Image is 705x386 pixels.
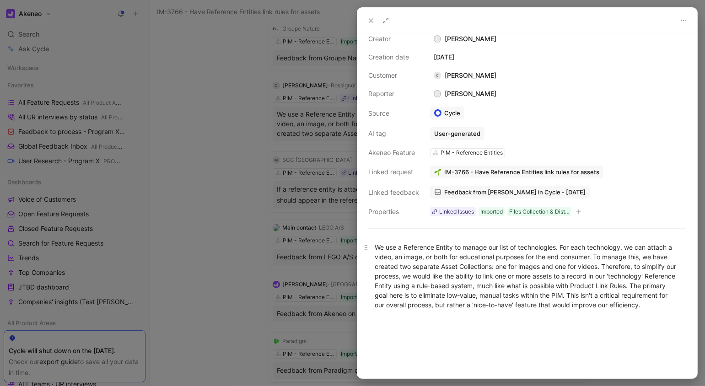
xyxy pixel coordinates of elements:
[434,72,441,79] div: C
[368,166,419,177] div: Linked request
[509,207,570,216] div: Files Collection & Distribution
[480,207,503,216] div: Imported
[430,88,500,99] div: [PERSON_NAME]
[435,91,441,97] div: C
[444,188,586,196] span: Feedback from [PERSON_NAME] in Cycle - [DATE]
[368,88,419,99] div: Reporter
[368,187,419,198] div: Linked feedback
[444,168,599,176] span: IM-3766 - Have Reference Entities link rules for assets
[368,108,419,119] div: Source
[430,33,686,44] div: [PERSON_NAME]
[430,107,464,119] a: Cycle
[441,148,503,157] div: PIM - Reference Entities
[368,206,419,217] div: Properties
[368,147,419,158] div: Akeneo Feature
[368,128,419,139] div: AI tag
[430,166,603,178] button: 🌱IM-3766 - Have Reference Entities link rules for assets
[435,36,441,42] div: C
[434,168,441,176] img: 🌱
[368,52,419,63] div: Creation date
[375,242,680,310] div: We use a Reference Entity to manage our list of technologies. For each technology, we can attach ...
[430,186,590,198] a: Feedback from [PERSON_NAME] in Cycle - [DATE]
[439,207,474,216] div: Linked Issues
[368,33,419,44] div: Creator
[434,129,480,138] div: User-generated
[430,70,500,81] div: [PERSON_NAME]
[368,70,419,81] div: Customer
[430,52,686,63] div: [DATE]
